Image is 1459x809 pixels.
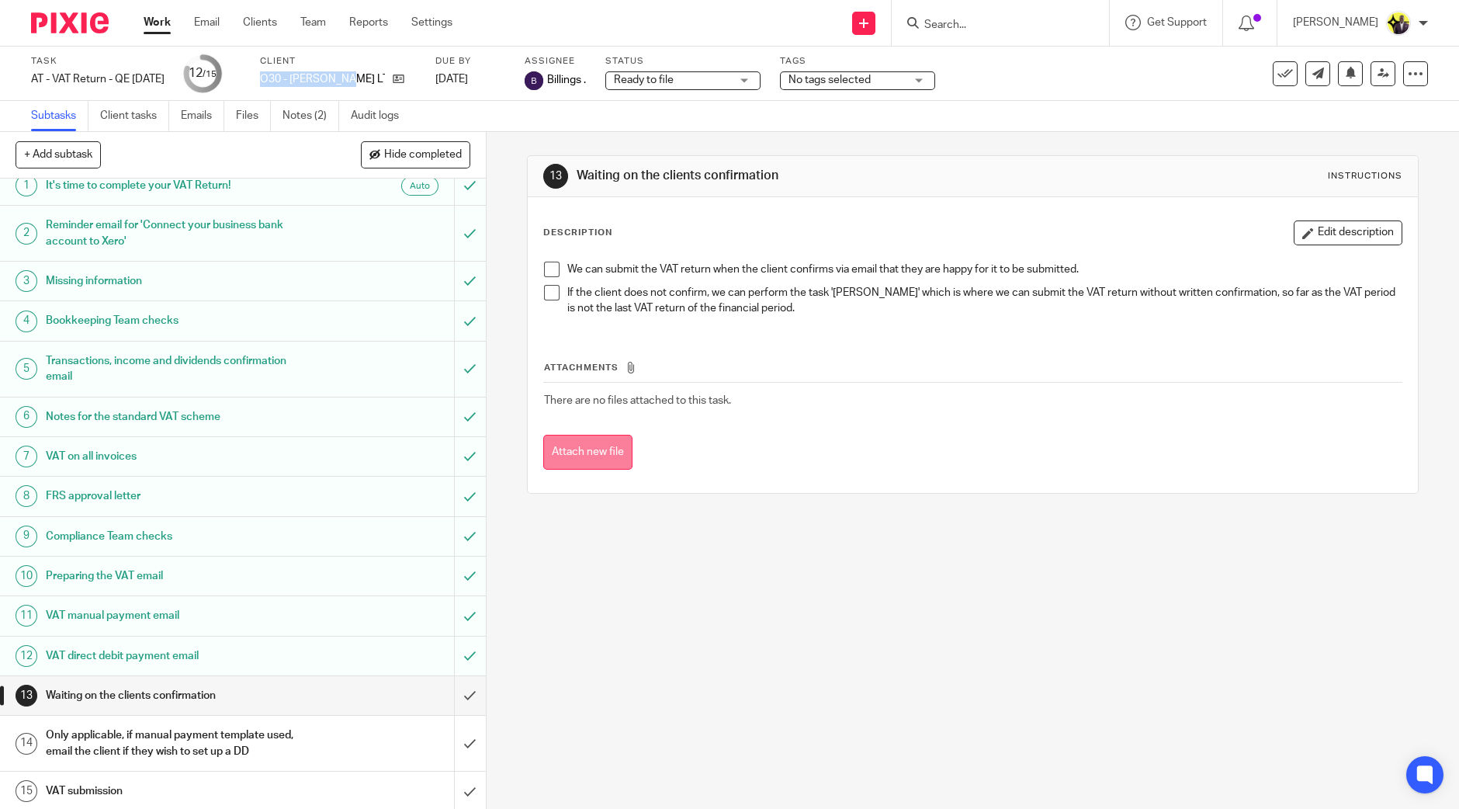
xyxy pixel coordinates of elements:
button: Attach new file [543,435,632,470]
p: If the client does not confirm, we can perform the task '[PERSON_NAME]' which is where we can sub... [567,285,1402,317]
div: 4 [16,311,37,332]
img: svg%3E [525,71,543,90]
h1: FRS approval letter [46,484,307,508]
div: AT - VAT Return - QE [DATE] [31,71,165,87]
p: We can submit the VAT return when the client confirms via email that they are happy for it to be ... [567,262,1402,277]
span: [DATE] [435,74,468,85]
a: Emails [181,101,224,131]
img: Yemi-Starbridge.jpg [1386,11,1411,36]
p: Description [543,227,612,239]
button: Edit description [1294,220,1402,245]
label: Due by [435,55,505,68]
button: + Add subtask [16,141,101,168]
label: Client [260,55,416,68]
h1: Preparing the VAT email [46,564,307,588]
p: [PERSON_NAME] [1293,15,1378,30]
a: Subtasks [31,101,88,131]
img: Pixie [31,12,109,33]
span: No tags selected [788,75,871,85]
h1: Missing information [46,269,307,293]
h1: Only applicable, if manual payment template used, email the client if they wish to set up a DD [46,724,307,763]
small: /15 [203,70,217,78]
div: 13 [543,164,568,189]
div: 9 [16,526,37,547]
div: 3 [16,270,37,292]
h1: VAT on all invoices [46,445,307,468]
p: O30 - [PERSON_NAME] LTD [260,71,385,87]
a: Work [144,15,171,30]
label: Task [31,55,165,68]
span: Attachments [544,363,619,372]
h1: It's time to complete your VAT Return! [46,174,307,197]
a: Team [300,15,326,30]
a: Audit logs [351,101,411,131]
span: Ready to file [614,75,674,85]
h1: Waiting on the clients confirmation [577,168,1006,184]
a: Clients [243,15,277,30]
label: Status [605,55,761,68]
div: Auto [401,176,438,196]
h1: Reminder email for 'Connect your business bank account to Xero' [46,214,307,253]
a: Client tasks [100,101,169,131]
div: Instructions [1328,170,1402,182]
div: 2 [16,223,37,245]
div: 7 [16,446,37,467]
div: 11 [16,605,37,627]
a: Reports [349,15,388,30]
div: AT - VAT Return - QE 31-08-2025 [31,71,165,87]
div: 12 [189,64,217,82]
div: 15 [16,780,37,802]
div: 10 [16,565,37,587]
div: 1 [16,175,37,196]
div: 5 [16,358,37,380]
h1: VAT submission [46,779,307,803]
span: Billings . [547,72,586,88]
div: 13 [16,685,37,707]
a: Email [194,15,220,30]
h1: Compliance Team checks [46,525,307,548]
a: Settings [411,15,452,30]
label: Assignee [525,55,586,68]
div: 14 [16,733,37,755]
h1: Bookkeeping Team checks [46,309,307,332]
button: Hide completed [361,141,470,168]
h1: Transactions, income and dividends confirmation email [46,349,307,389]
a: Files [236,101,271,131]
span: Hide completed [384,149,462,161]
span: Get Support [1147,17,1207,28]
div: 8 [16,485,37,507]
h1: Notes for the standard VAT scheme [46,405,307,429]
a: Notes (2) [282,101,339,131]
input: Search [923,19,1062,33]
h1: Waiting on the clients confirmation [46,684,307,707]
div: 6 [16,406,37,428]
span: There are no files attached to this task. [544,395,731,406]
h1: VAT manual payment email [46,604,307,627]
div: 12 [16,645,37,667]
h1: VAT direct debit payment email [46,644,307,668]
label: Tags [780,55,935,68]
